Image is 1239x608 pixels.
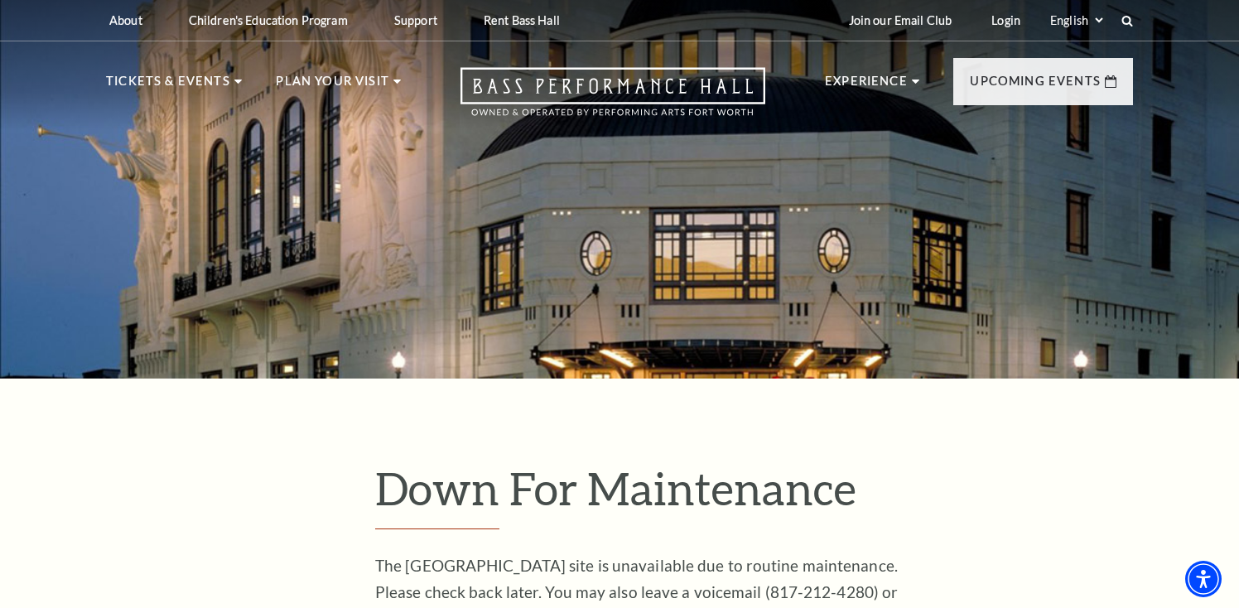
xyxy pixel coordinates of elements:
a: Open this option [401,67,825,131]
p: Tickets & Events [106,71,230,101]
p: Rent Bass Hall [484,13,560,27]
h1: Down For Maintenance [375,461,1133,529]
p: Experience [825,71,908,101]
p: About [109,13,142,27]
div: Accessibility Menu [1185,561,1222,597]
p: Children's Education Program [189,13,348,27]
select: Select: [1047,12,1106,28]
p: Upcoming Events [970,71,1101,101]
p: Support [394,13,437,27]
p: Plan Your Visit [276,71,389,101]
